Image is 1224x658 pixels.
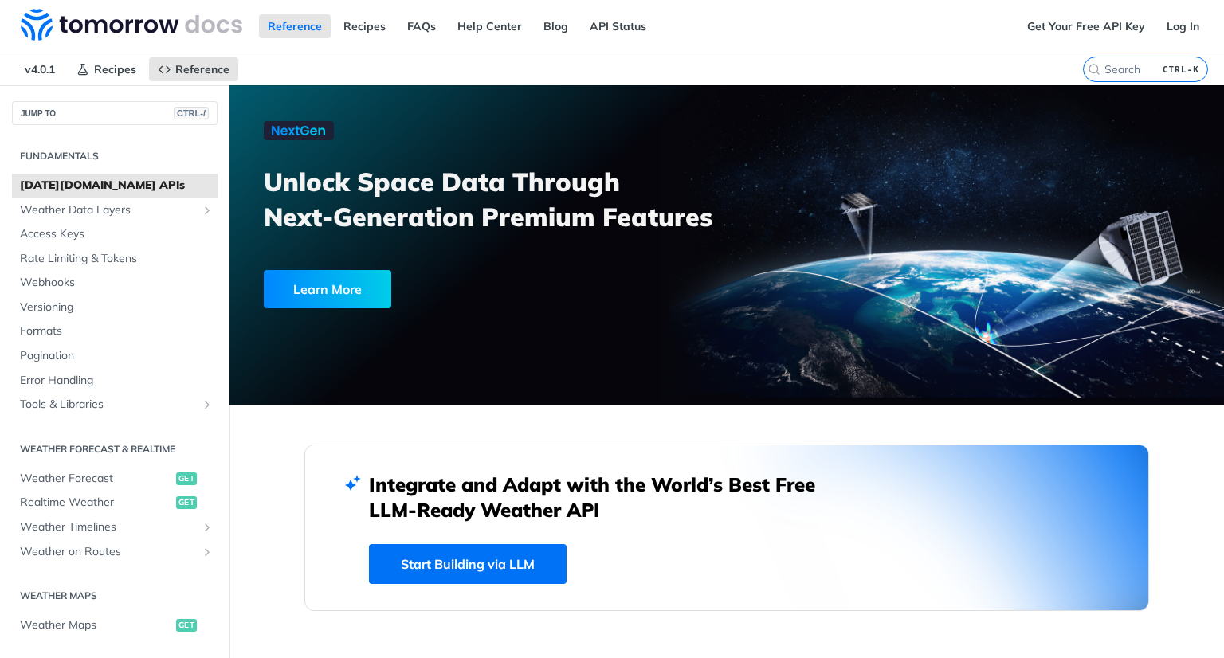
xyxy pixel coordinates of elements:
a: Access Keys [12,222,218,246]
span: Error Handling [20,373,214,389]
span: get [176,472,197,485]
a: Learn More [264,270,648,308]
span: Webhooks [20,275,214,291]
a: Help Center [449,14,531,38]
a: Reference [149,57,238,81]
a: Pagination [12,344,218,368]
a: Weather Data LayersShow subpages for Weather Data Layers [12,198,218,222]
span: Tools & Libraries [20,397,197,413]
span: Versioning [20,300,214,315]
span: Formats [20,323,214,339]
kbd: CTRL-K [1159,61,1203,77]
img: Tomorrow.io Weather API Docs [21,9,242,41]
span: [DATE][DOMAIN_NAME] APIs [20,178,214,194]
a: Start Building via LLM [369,544,567,584]
a: Formats [12,319,218,343]
a: Recipes [68,57,145,81]
a: API Status [581,14,655,38]
span: Rate Limiting & Tokens [20,251,214,267]
h2: Integrate and Adapt with the World’s Best Free LLM-Ready Weather API [369,472,839,523]
svg: Search [1088,63,1100,76]
a: Reference [259,14,331,38]
a: Versioning [12,296,218,319]
a: Recipes [335,14,394,38]
span: Reference [175,62,229,76]
a: Tools & LibrariesShow subpages for Tools & Libraries [12,393,218,417]
a: Weather on RoutesShow subpages for Weather on Routes [12,540,218,564]
span: Weather on Routes [20,544,197,560]
h2: Weather Maps [12,589,218,603]
span: get [176,619,197,632]
span: Pagination [20,348,214,364]
button: JUMP TOCTRL-/ [12,101,218,125]
span: Weather Forecast [20,471,172,487]
a: FAQs [398,14,445,38]
span: CTRL-/ [174,107,209,119]
h2: Weather Forecast & realtime [12,442,218,456]
a: Blog [535,14,577,38]
a: Weather Mapsget [12,613,218,637]
button: Show subpages for Weather Timelines [201,521,214,534]
h3: Unlock Space Data Through Next-Generation Premium Features [264,164,744,234]
h2: Fundamentals [12,149,218,163]
a: Error Handling [12,369,218,393]
span: Realtime Weather [20,495,172,511]
span: Weather Maps [20,617,172,633]
span: v4.0.1 [16,57,64,81]
a: Weather TimelinesShow subpages for Weather Timelines [12,515,218,539]
a: Log In [1158,14,1208,38]
span: Weather Timelines [20,519,197,535]
button: Show subpages for Tools & Libraries [201,398,214,411]
img: NextGen [264,121,334,140]
span: Recipes [94,62,136,76]
a: Webhooks [12,271,218,295]
a: [DATE][DOMAIN_NAME] APIs [12,174,218,198]
a: Realtime Weatherget [12,491,218,515]
a: Weather Forecastget [12,467,218,491]
button: Show subpages for Weather Data Layers [201,204,214,217]
span: Access Keys [20,226,214,242]
span: get [176,496,197,509]
button: Show subpages for Weather on Routes [201,546,214,558]
span: Weather Data Layers [20,202,197,218]
a: Get Your Free API Key [1018,14,1154,38]
div: Learn More [264,270,391,308]
a: Rate Limiting & Tokens [12,247,218,271]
